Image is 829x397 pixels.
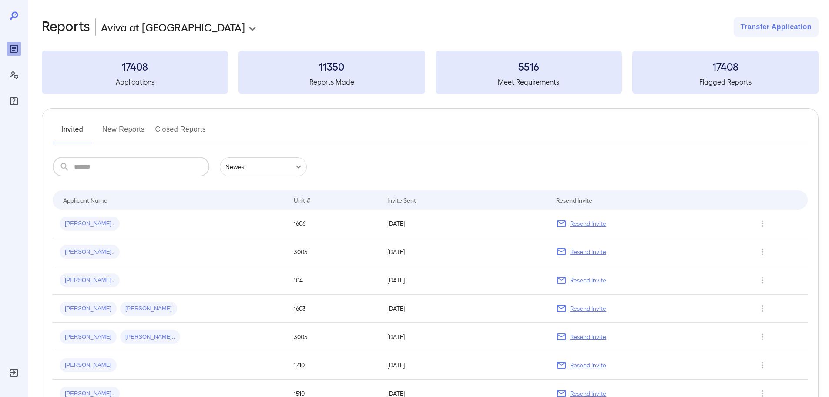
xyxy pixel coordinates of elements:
td: 1606 [287,210,380,238]
p: Resend Invite [570,276,606,285]
button: Row Actions [755,217,769,231]
h3: 17408 [42,59,228,73]
div: Invite Sent [387,195,416,205]
h2: Reports [42,17,90,37]
td: 104 [287,266,380,295]
div: FAQ [7,94,21,108]
td: [DATE] [380,323,549,351]
button: Row Actions [755,330,769,344]
summary: 17408Applications11350Reports Made5516Meet Requirements17408Flagged Reports [42,51,819,94]
div: Newest [220,157,307,176]
button: Invited [53,122,92,143]
h5: Applications [42,77,228,87]
div: Resend Invite [556,195,592,205]
p: Resend Invite [570,361,606,370]
td: [DATE] [380,295,549,323]
span: [PERSON_NAME] [60,361,117,370]
td: [DATE] [380,266,549,295]
h3: 5516 [436,59,622,73]
h5: Flagged Reports [632,77,819,87]
p: Resend Invite [570,219,606,228]
td: 3005 [287,323,380,351]
h5: Reports Made [238,77,425,87]
span: [PERSON_NAME].. [60,248,120,256]
h3: 17408 [632,59,819,73]
h3: 11350 [238,59,425,73]
div: Log Out [7,366,21,380]
span: [PERSON_NAME] [60,305,117,313]
p: Resend Invite [570,304,606,313]
div: Manage Users [7,68,21,82]
span: [PERSON_NAME].. [60,276,120,285]
td: 3005 [287,238,380,266]
div: Reports [7,42,21,56]
button: Row Actions [755,273,769,287]
p: Aviva at [GEOGRAPHIC_DATA] [101,20,245,34]
button: Row Actions [755,302,769,316]
span: [PERSON_NAME] [120,305,177,313]
td: [DATE] [380,238,549,266]
div: Applicant Name [63,195,107,205]
p: Resend Invite [570,333,606,341]
td: 1710 [287,351,380,380]
div: Unit # [294,195,310,205]
span: [PERSON_NAME].. [120,333,180,341]
button: Row Actions [755,245,769,259]
span: [PERSON_NAME] [60,333,117,341]
button: Transfer Application [734,17,819,37]
p: Resend Invite [570,248,606,256]
h5: Meet Requirements [436,77,622,87]
button: New Reports [102,122,145,143]
td: 1603 [287,295,380,323]
td: [DATE] [380,351,549,380]
button: Row Actions [755,358,769,372]
span: [PERSON_NAME].. [60,220,120,228]
td: [DATE] [380,210,549,238]
button: Closed Reports [155,122,206,143]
